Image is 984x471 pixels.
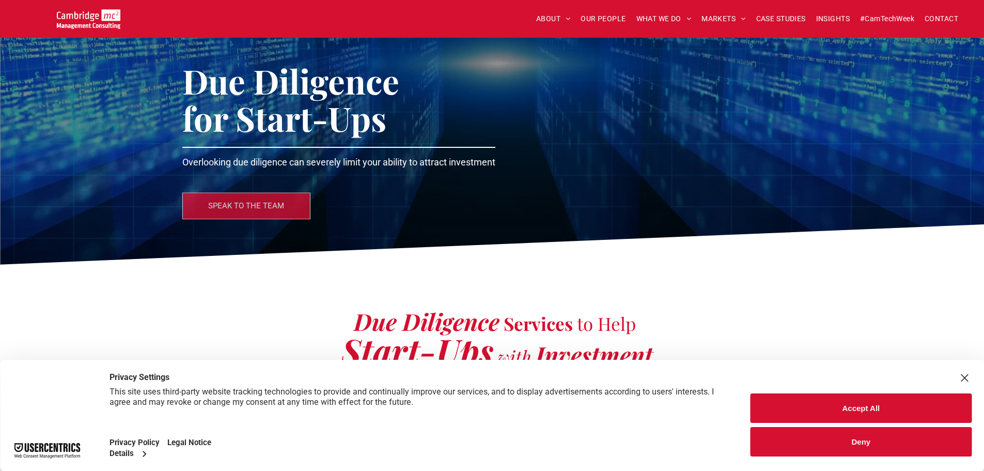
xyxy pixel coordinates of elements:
span: Overlooking due diligence can severely limit your ability to attract investment [182,157,495,168]
a: ABOUT [531,11,576,27]
span: Start-Ups [341,328,493,372]
span: to Help [577,311,636,336]
span: Investment [536,339,653,370]
span: with [497,344,532,369]
a: INSIGHTS [811,11,855,27]
span: Due Diligence [354,306,499,337]
span: Due Diligence for Start-Ups [182,58,399,140]
span: Services [504,311,573,336]
a: Your Business Transformed | Cambridge Management Consulting [57,11,120,22]
span: SPEAK TO THE TEAM [208,193,284,219]
a: #CamTechWeek [855,11,919,27]
a: OUR PEOPLE [575,11,631,27]
img: Cambridge MC Logo [57,9,120,29]
a: MARKETS [696,11,751,27]
a: SPEAK TO THE TEAM [182,192,310,219]
a: WHAT WE DO [631,11,697,27]
a: CONTACT [919,11,963,27]
a: CASE STUDIES [751,11,811,27]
